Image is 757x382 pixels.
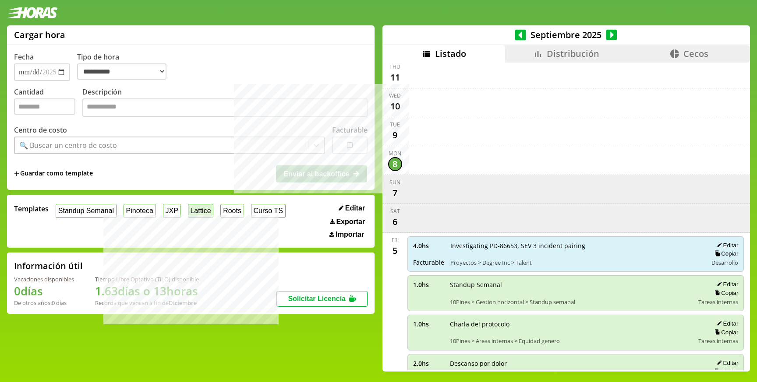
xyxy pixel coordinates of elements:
[388,70,402,84] div: 11
[450,298,693,306] span: 10Pines > Gestion horizontal > Standup semanal
[14,275,74,283] div: Vacaciones disponibles
[336,231,364,238] span: Importar
[14,169,93,179] span: +Guardar como template
[390,121,400,128] div: Tue
[413,320,444,328] span: 1.0 hs
[77,63,166,80] select: Tipo de hora
[336,204,368,213] button: Editar
[450,242,702,250] span: Investigating PD-86653, SEV 3 incident pairing
[77,52,173,81] label: Tipo de hora
[435,48,466,60] span: Listado
[388,99,402,113] div: 10
[82,87,368,119] label: Descripción
[332,125,368,135] label: Facturable
[389,179,400,186] div: Sun
[547,48,599,60] span: Distribución
[14,29,65,41] h1: Cargar hora
[7,7,58,18] img: logotipo
[683,48,708,60] span: Cecos
[388,157,402,171] div: 8
[714,320,738,327] button: Editar
[220,204,244,217] button: Roots
[392,236,399,244] div: Fri
[714,242,738,249] button: Editar
[413,258,444,266] span: Facturable
[450,337,693,345] span: 10Pines > Areas internas > Equidad genero
[14,98,75,115] input: Cantidad
[188,204,214,217] button: Lattice
[19,140,117,150] div: 🔍 Buscar un centro de costo
[95,283,199,299] h1: 1.63 días o 13 horas
[56,204,117,217] button: Standup Semanal
[251,204,286,217] button: Curso TS
[711,259,738,266] span: Desarrollo
[14,260,83,272] h2: Información útil
[14,283,74,299] h1: 0 días
[712,368,738,375] button: Copiar
[382,63,750,370] div: scrollable content
[413,280,444,289] span: 1.0 hs
[82,98,368,117] textarea: Descripción
[14,87,82,119] label: Cantidad
[276,291,368,307] button: Solicitar Licencia
[388,215,402,229] div: 6
[450,359,693,368] span: Descanso por dolor
[714,359,738,367] button: Editar
[14,52,34,62] label: Fecha
[124,204,156,217] button: Pinoteca
[327,217,368,226] button: Exportar
[336,218,365,226] span: Exportar
[14,204,49,214] span: Templates
[450,280,693,289] span: Standup Semanal
[413,359,444,368] span: 2.0 hs
[698,298,738,306] span: Tareas internas
[345,204,365,212] span: Editar
[95,275,199,283] div: Tiempo Libre Optativo (TiLO) disponible
[95,299,199,307] div: Recordá que vencen a fin de
[712,289,738,297] button: Copiar
[389,92,401,99] div: Wed
[14,299,74,307] div: De otros años: 0 días
[388,128,402,142] div: 9
[14,169,19,179] span: +
[698,337,738,345] span: Tareas internas
[163,204,181,217] button: JXP
[388,186,402,200] div: 7
[712,329,738,336] button: Copiar
[288,295,346,302] span: Solicitar Licencia
[413,242,444,250] span: 4.0 hs
[388,244,402,258] div: 5
[526,29,606,41] span: Septiembre 2025
[390,207,400,215] div: Sat
[389,63,400,70] div: Thu
[712,250,738,257] button: Copiar
[714,280,738,288] button: Editar
[169,299,197,307] b: Diciembre
[450,320,693,328] span: Charla del protocolo
[389,150,401,157] div: Mon
[14,125,67,135] label: Centro de costo
[450,259,702,266] span: Proyectos > Degree Inc > Talent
